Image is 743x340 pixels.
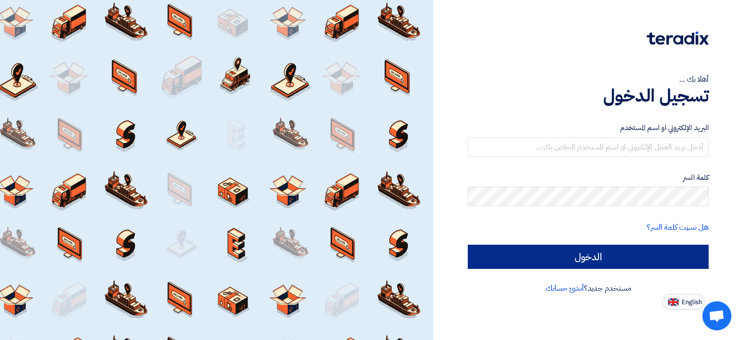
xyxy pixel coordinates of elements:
[468,122,709,133] label: البريد الإلكتروني او اسم المستخدم
[647,31,709,45] img: Teradix logo
[468,172,709,183] label: كلمة السر
[662,294,705,310] button: English
[468,245,709,269] input: الدخول
[468,85,709,106] h1: تسجيل الدخول
[682,299,702,306] span: English
[468,282,709,294] div: مستخدم جديد؟
[647,222,709,233] a: هل نسيت كلمة السر؟
[468,137,709,157] input: أدخل بريد العمل الإلكتروني او اسم المستخدم الخاص بك ...
[702,301,731,330] div: دردشة مفتوحة
[668,298,679,306] img: en-US.png
[468,74,709,85] div: أهلا بك ...
[546,282,584,294] a: أنشئ حسابك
